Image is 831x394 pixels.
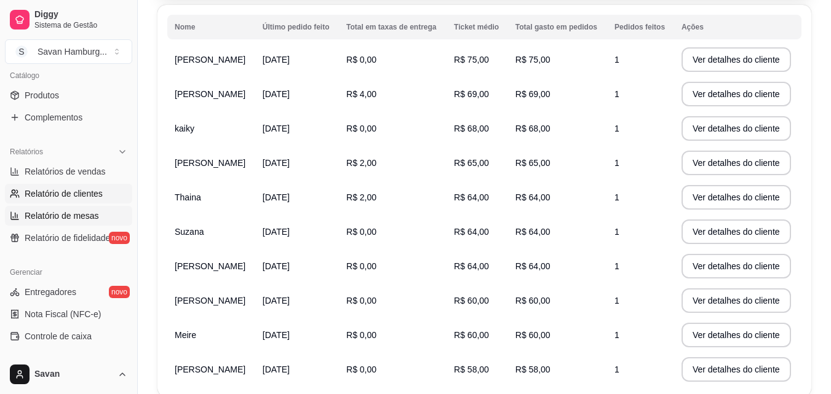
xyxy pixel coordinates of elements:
[175,158,245,168] span: [PERSON_NAME]
[682,185,791,210] button: Ver detalhes do cliente
[175,55,245,65] span: [PERSON_NAME]
[346,330,376,340] span: R$ 0,00
[454,296,489,305] span: R$ 60,00
[614,55,619,65] span: 1
[25,232,110,244] span: Relatório de fidelidade
[614,330,619,340] span: 1
[515,89,551,99] span: R$ 69,00
[5,39,132,64] button: Select a team
[34,9,127,20] span: Diggy
[682,151,791,175] button: Ver detalhes do cliente
[682,219,791,244] button: Ver detalhes do cliente
[454,227,489,237] span: R$ 64,00
[614,192,619,202] span: 1
[454,55,489,65] span: R$ 75,00
[346,364,376,374] span: R$ 0,00
[5,326,132,346] a: Controle de caixa
[339,15,447,39] th: Total em taxas de entrega
[682,288,791,313] button: Ver detalhes do cliente
[175,227,204,237] span: Suzana
[38,45,107,58] div: Savan Hamburg ...
[682,357,791,382] button: Ver detalhes do cliente
[346,158,376,168] span: R$ 2,00
[614,124,619,133] span: 1
[175,124,194,133] span: kaiky
[175,89,245,99] span: [PERSON_NAME]
[515,55,551,65] span: R$ 75,00
[175,364,245,374] span: [PERSON_NAME]
[5,282,132,302] a: Entregadoresnovo
[263,330,290,340] span: [DATE]
[5,184,132,203] a: Relatório de clientes
[5,206,132,226] a: Relatório de mesas
[5,162,132,181] a: Relatórios de vendas
[454,330,489,340] span: R$ 60,00
[25,187,103,200] span: Relatório de clientes
[263,261,290,271] span: [DATE]
[508,15,607,39] th: Total gasto em pedidos
[175,296,245,305] span: [PERSON_NAME]
[614,227,619,237] span: 1
[346,227,376,237] span: R$ 0,00
[682,116,791,141] button: Ver detalhes do cliente
[15,45,28,58] span: S
[5,108,132,127] a: Complementos
[614,158,619,168] span: 1
[454,89,489,99] span: R$ 69,00
[515,158,551,168] span: R$ 65,00
[255,15,339,39] th: Último pedido feito
[346,192,376,202] span: R$ 2,00
[25,352,90,364] span: Controle de fiado
[263,296,290,305] span: [DATE]
[447,15,508,39] th: Ticket médio
[607,15,674,39] th: Pedidos feitos
[175,330,196,340] span: Meire
[34,20,127,30] span: Sistema de Gestão
[682,47,791,72] button: Ver detalhes do cliente
[263,364,290,374] span: [DATE]
[10,147,43,157] span: Relatórios
[515,296,551,305] span: R$ 60,00
[263,89,290,99] span: [DATE]
[515,261,551,271] span: R$ 64,00
[5,304,132,324] a: Nota Fiscal (NFC-e)
[515,330,551,340] span: R$ 60,00
[175,261,245,271] span: [PERSON_NAME]
[614,89,619,99] span: 1
[682,82,791,106] button: Ver detalhes do cliente
[25,308,101,320] span: Nota Fiscal (NFC-e)
[454,192,489,202] span: R$ 64,00
[346,124,376,133] span: R$ 0,00
[346,296,376,305] span: R$ 0,00
[263,55,290,65] span: [DATE]
[5,85,132,105] a: Produtos
[515,364,551,374] span: R$ 58,00
[5,262,132,282] div: Gerenciar
[346,261,376,271] span: R$ 0,00
[614,364,619,374] span: 1
[682,254,791,278] button: Ver detalhes do cliente
[263,192,290,202] span: [DATE]
[5,349,132,368] a: Controle de fiado
[346,89,376,99] span: R$ 4,00
[263,158,290,168] span: [DATE]
[515,227,551,237] span: R$ 64,00
[454,364,489,374] span: R$ 58,00
[25,286,76,298] span: Entregadores
[614,261,619,271] span: 1
[25,210,99,222] span: Relatório de mesas
[263,227,290,237] span: [DATE]
[515,192,551,202] span: R$ 64,00
[614,296,619,305] span: 1
[167,15,255,39] th: Nome
[25,89,59,101] span: Produtos
[175,192,201,202] span: Thaina
[5,360,132,389] button: Savan
[454,261,489,271] span: R$ 64,00
[5,5,132,34] a: DiggySistema de Gestão
[25,111,82,124] span: Complementos
[346,55,376,65] span: R$ 0,00
[5,228,132,248] a: Relatório de fidelidadenovo
[5,66,132,85] div: Catálogo
[515,124,551,133] span: R$ 68,00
